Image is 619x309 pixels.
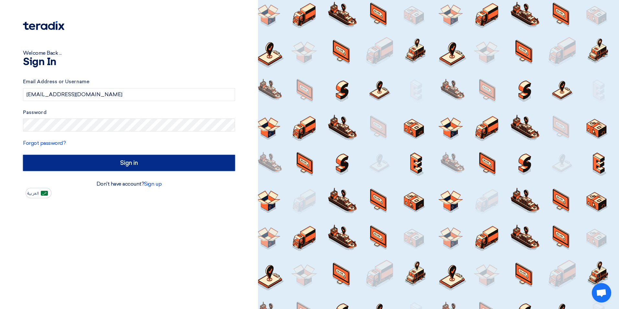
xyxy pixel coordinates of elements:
div: Welcome Back ... [23,49,235,57]
label: Password [23,109,235,116]
input: Sign in [23,155,235,171]
button: العربية [26,188,51,198]
img: ar-AR.png [41,191,48,196]
a: Open chat [592,283,611,303]
a: Forgot password? [23,140,66,146]
span: العربية [27,191,39,196]
input: Enter your business email or username [23,88,235,101]
img: Teradix logo [23,21,64,30]
h1: Sign In [23,57,235,67]
label: Email Address or Username [23,78,235,86]
a: Sign up [144,181,162,187]
div: Don't have account? [23,180,235,188]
